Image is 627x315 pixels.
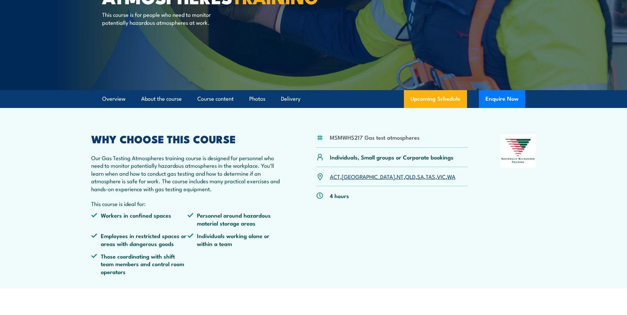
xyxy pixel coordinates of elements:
a: TAS [426,172,435,180]
p: Our Gas Testing Atmospheres training course is designed for personnel who need to monitor potenti... [91,154,284,192]
li: Employees in restricted spaces or areas with dangerous goods [91,232,188,247]
a: About the course [141,90,182,108]
a: VIC [437,172,446,180]
img: Nationally Recognised Training logo. [500,134,536,168]
a: Delivery [281,90,300,108]
a: Upcoming Schedule [404,90,467,108]
a: Overview [102,90,126,108]
h2: WHY CHOOSE THIS COURSE [91,134,284,143]
p: Individuals, Small groups or Corporate bookings [330,153,453,161]
button: Enquire Now [479,90,525,108]
a: Course content [197,90,234,108]
li: Workers in confined spaces [91,211,188,227]
a: NT [397,172,404,180]
li: Those coordinating with shift team members and control room operators [91,252,188,275]
a: SA [417,172,424,180]
p: 4 hours [330,192,349,199]
p: This course is for people who need to monitor potentially hazardous atmospheres at work. [102,11,223,26]
a: QLD [405,172,415,180]
a: ACT [330,172,340,180]
a: [GEOGRAPHIC_DATA] [342,172,395,180]
li: Personnel around hazardous material storage areas [187,211,284,227]
li: Individuals working alone or within a team [187,232,284,247]
p: This course is ideal for: [91,200,284,207]
a: Photos [249,90,265,108]
a: WA [447,172,455,180]
li: MSMWHS217 Gas test atmospheres [330,133,419,141]
p: , , , , , , , [330,173,455,180]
